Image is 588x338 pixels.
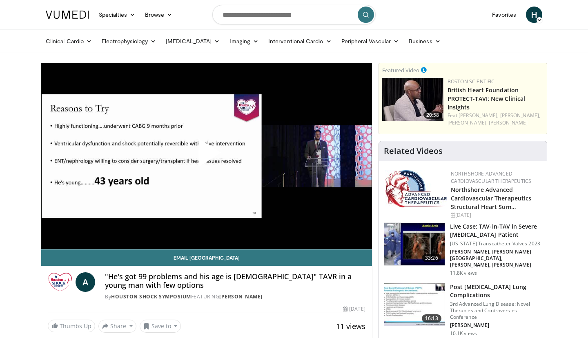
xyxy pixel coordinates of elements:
a: Boston Scientific [448,78,495,85]
small: Featured Video [382,67,419,74]
img: 20bd0fbb-f16b-4abd-8bd0-1438f308da47.150x105_q85_crop-smart_upscale.jpg [382,78,443,121]
h3: Post [MEDICAL_DATA] Lung Complications [450,283,542,299]
p: [PERSON_NAME], [PERSON_NAME][GEOGRAPHIC_DATA], [PERSON_NAME], [PERSON_NAME] [450,249,542,268]
a: Browse [140,7,178,23]
img: ea44c231-6f00-4b4a-b1de-0511126839cd.150x105_q85_crop-smart_upscale.jpg [384,223,445,265]
a: Electrophysiology [97,33,161,49]
div: [DATE] [343,305,365,313]
h3: Live Case: TAV-in-TAV in Severe [MEDICAL_DATA] Patient [450,222,542,239]
button: Share [98,320,136,333]
h4: "He's got 99 problems and his age is [DEMOGRAPHIC_DATA]" TAVR in a young man with few options [105,272,365,290]
a: H [526,7,542,23]
img: 45d48ad7-5dc9-4e2c-badc-8ed7b7f471c1.jpg.150x105_q85_autocrop_double_scale_upscale_version-0.2.jpg [385,170,447,207]
input: Search topics, interventions [212,5,376,24]
a: Clinical Cardio [41,33,97,49]
a: [PERSON_NAME], [459,112,499,119]
span: 20:58 [424,111,441,119]
p: 11.8K views [450,270,477,276]
a: Houston Shock Symposium [111,293,191,300]
a: [MEDICAL_DATA] [161,33,225,49]
img: 667297da-f7fe-4586-84bf-5aeb1aa9adcb.150x105_q85_crop-smart_upscale.jpg [384,283,445,326]
div: [DATE] [451,211,540,219]
a: 16:13 Post [MEDICAL_DATA] Lung Complications 3rd Advanced Lung Disease: Novel Therapies and Contr... [384,283,542,337]
button: Save to [140,320,181,333]
a: Business [404,33,445,49]
a: A [76,272,95,292]
span: 16:13 [422,314,441,322]
p: [US_STATE] Transcatheter Valves 2023 [450,240,542,247]
h4: Related Videos [384,146,443,156]
a: Interventional Cardio [263,33,336,49]
a: [PERSON_NAME], [448,119,488,126]
p: 3rd Advanced Lung Disease: Novel Therapies and Controversies Conference [450,301,542,320]
a: Email [GEOGRAPHIC_DATA] [41,249,372,266]
button: Play Video [133,116,280,196]
img: VuMedi Logo [46,11,89,19]
a: 33:26 Live Case: TAV-in-TAV in Severe [MEDICAL_DATA] Patient [US_STATE] Transcatheter Valves 2023... [384,222,542,276]
a: [PERSON_NAME] [219,293,263,300]
a: 20:58 [382,78,443,121]
video-js: Video Player [41,63,372,249]
img: Houston Shock Symposium [48,272,72,292]
a: Peripheral Vascular [336,33,404,49]
div: Feat. [448,112,543,127]
a: British Heart Foundation PROTECT-TAVI: New Clinical Insights [448,86,526,111]
div: By FEATURING [105,293,365,300]
p: 10.1K views [450,330,477,337]
a: Favorites [487,7,521,23]
a: [PERSON_NAME], [500,112,540,119]
p: [PERSON_NAME] [450,322,542,329]
span: 11 views [336,321,365,331]
a: Northshore Advanced Cardiovascular Therapeutics Structural Heart Sum… [451,186,532,211]
a: Thumbs Up [48,320,95,332]
a: NorthShore Advanced Cardiovascular Therapeutics [451,170,532,185]
a: Imaging [225,33,263,49]
a: [PERSON_NAME] [489,119,528,126]
a: Specialties [94,7,140,23]
span: 33:26 [422,254,441,262]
